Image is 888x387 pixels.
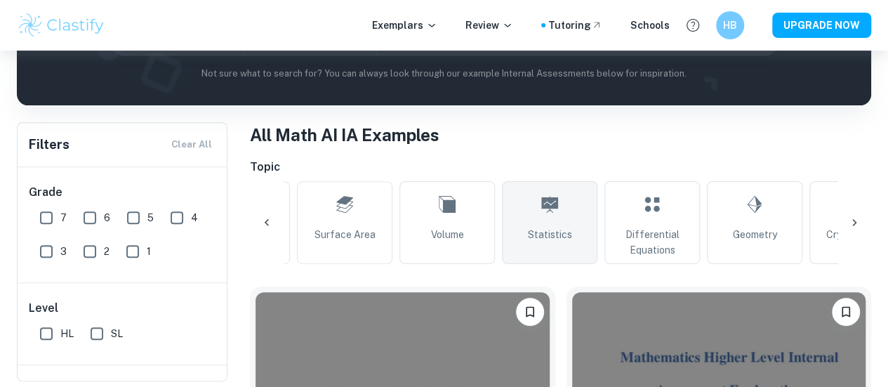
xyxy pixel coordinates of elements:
button: Bookmark [516,298,544,326]
h6: Level [29,300,217,317]
span: 7 [60,210,67,225]
h1: All Math AI IA Examples [250,122,871,147]
h6: Grade [29,184,217,201]
span: HL [60,326,74,341]
span: Differential Equations [611,227,694,258]
p: Review [465,18,513,33]
p: Not sure what to search for? You can always look through our example Internal Assessments below f... [28,67,860,81]
span: Volume [431,227,464,242]
span: 4 [191,210,198,225]
span: Statistics [528,227,572,242]
img: Clastify logo [17,11,106,39]
a: Schools [630,18,670,33]
a: Tutoring [548,18,602,33]
span: 1 [147,244,151,259]
span: 5 [147,210,154,225]
span: 3 [60,244,67,259]
span: Surface Area [314,227,376,242]
span: SL [111,326,123,341]
h6: HB [722,18,738,33]
span: 6 [104,210,110,225]
button: Help and Feedback [681,13,705,37]
p: Exemplars [372,18,437,33]
h6: Filters [29,135,69,155]
button: UPGRADE NOW [772,13,871,38]
button: Bookmark [832,298,860,326]
span: Geometry [733,227,777,242]
h6: Topic [250,159,871,176]
button: HB [716,11,744,39]
span: 2 [104,244,110,259]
